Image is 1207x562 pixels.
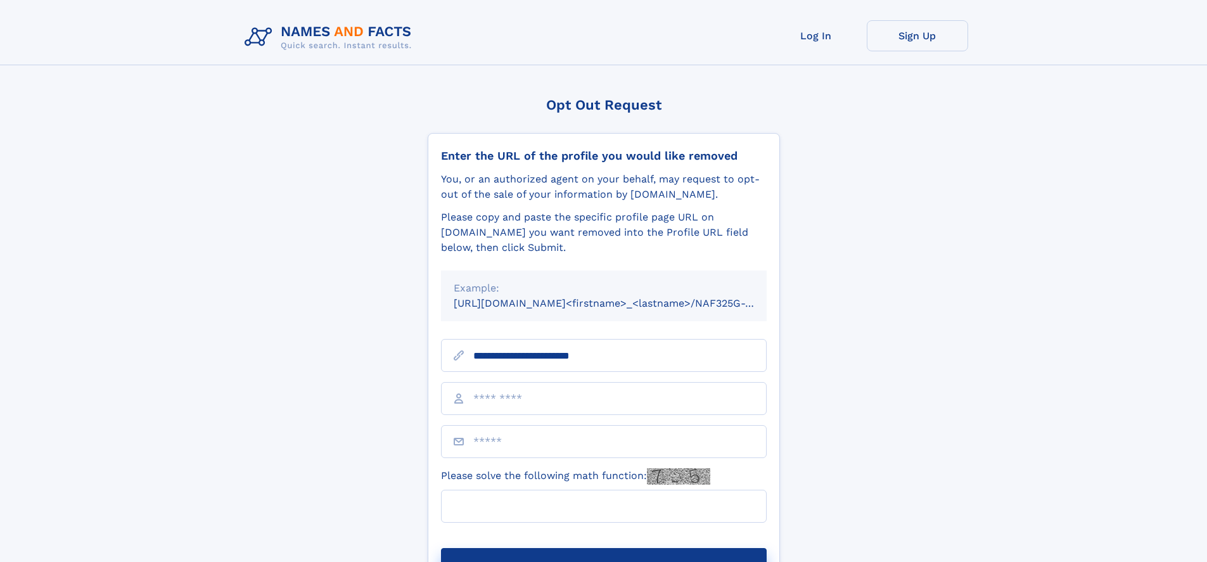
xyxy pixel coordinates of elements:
div: Enter the URL of the profile you would like removed [441,149,767,163]
a: Sign Up [867,20,968,51]
small: [URL][DOMAIN_NAME]<firstname>_<lastname>/NAF325G-xxxxxxxx [454,297,791,309]
div: You, or an authorized agent on your behalf, may request to opt-out of the sale of your informatio... [441,172,767,202]
div: Example: [454,281,754,296]
div: Opt Out Request [428,97,780,113]
label: Please solve the following math function: [441,468,710,485]
div: Please copy and paste the specific profile page URL on [DOMAIN_NAME] you want removed into the Pr... [441,210,767,255]
img: Logo Names and Facts [239,20,422,54]
a: Log In [765,20,867,51]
